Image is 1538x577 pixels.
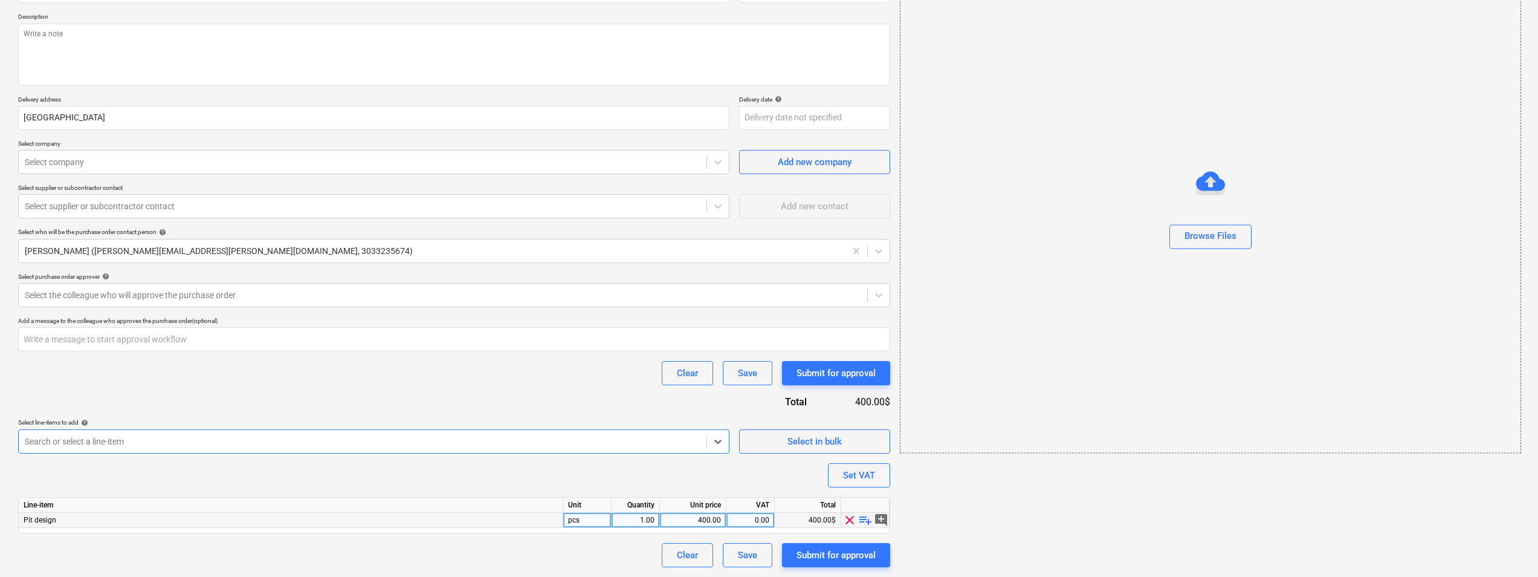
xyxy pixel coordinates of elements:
[1478,519,1538,577] iframe: Chat Widget
[18,106,729,130] input: Delivery address
[18,317,890,325] div: Add a message to the colleague who approves the purchase order (optional)
[616,513,654,528] div: 1.00
[662,543,713,567] button: Clear
[79,419,88,426] span: help
[739,106,890,130] input: Delivery date not specified
[843,468,875,483] div: Set VAT
[662,361,713,385] button: Clear
[157,229,166,236] span: help
[677,365,698,381] div: Clear
[612,498,660,513] div: Quantity
[18,419,729,426] div: Select line-items to add
[796,365,876,381] div: Submit for approval
[18,96,729,106] p: Delivery address
[775,498,841,513] div: Total
[733,395,826,409] div: Total
[738,365,757,381] div: Save
[739,150,890,174] button: Add new company
[18,184,729,194] p: Select supplier or subcontractor contact
[828,463,890,487] button: Set VAT
[18,327,890,351] input: Write a message to start approval workflow
[796,547,876,563] div: Submit for approval
[677,547,698,563] div: Clear
[723,361,772,385] button: Save
[24,516,56,524] span: Pit design
[842,513,857,527] span: clear
[787,434,842,449] div: Select in bulk
[660,498,726,513] div: Unit price
[665,513,721,528] div: 400.00
[726,498,775,513] div: VAT
[100,273,109,280] span: help
[731,513,769,528] div: 0.00
[18,13,890,23] p: Description
[739,96,890,103] div: Delivery date
[563,513,612,528] div: pcs
[18,140,729,150] p: Select company
[723,543,772,567] button: Save
[826,395,890,409] div: 400.00$
[782,543,890,567] button: Submit for approval
[563,498,612,513] div: Unit
[1184,229,1236,244] div: Browse Files
[738,547,757,563] div: Save
[1169,224,1252,249] button: Browse Files
[739,429,890,454] button: Select in bulk
[18,228,890,236] div: Select who will be the purchase order contact person
[874,513,888,527] span: add_comment
[778,154,851,170] div: Add new company
[782,361,890,385] button: Submit for approval
[772,96,782,103] span: help
[19,498,563,513] div: Line-item
[18,273,890,281] div: Select purchase order approver
[775,513,841,528] div: 400.00$
[858,513,873,527] span: playlist_add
